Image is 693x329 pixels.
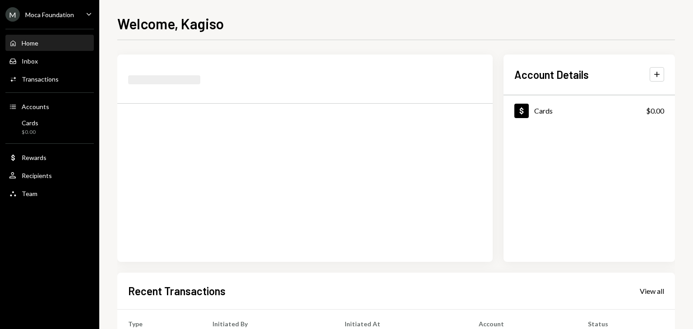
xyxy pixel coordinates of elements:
div: Recipients [22,172,52,179]
a: Cards$0.00 [504,96,675,126]
h1: Welcome, Kagiso [117,14,224,32]
div: Rewards [22,154,46,161]
a: Cards$0.00 [5,116,94,138]
div: Team [22,190,37,197]
div: $0.00 [646,105,664,116]
h2: Recent Transactions [128,283,226,298]
a: Team [5,185,94,201]
h2: Account Details [514,67,589,82]
a: Transactions [5,71,94,87]
a: Accounts [5,98,94,114]
div: Home [22,39,38,47]
div: M [5,7,20,22]
div: Accounts [22,103,49,110]
a: Home [5,35,94,51]
a: Rewards [5,149,94,165]
div: View all [640,287,664,296]
a: Recipients [5,167,94,183]
div: Cards [534,106,553,115]
div: $0.00 [22,128,38,136]
div: Moca Foundation [25,11,74,18]
a: Inbox [5,53,94,69]
div: Inbox [22,57,38,65]
div: Transactions [22,75,59,83]
a: View all [640,286,664,296]
div: Cards [22,119,38,127]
